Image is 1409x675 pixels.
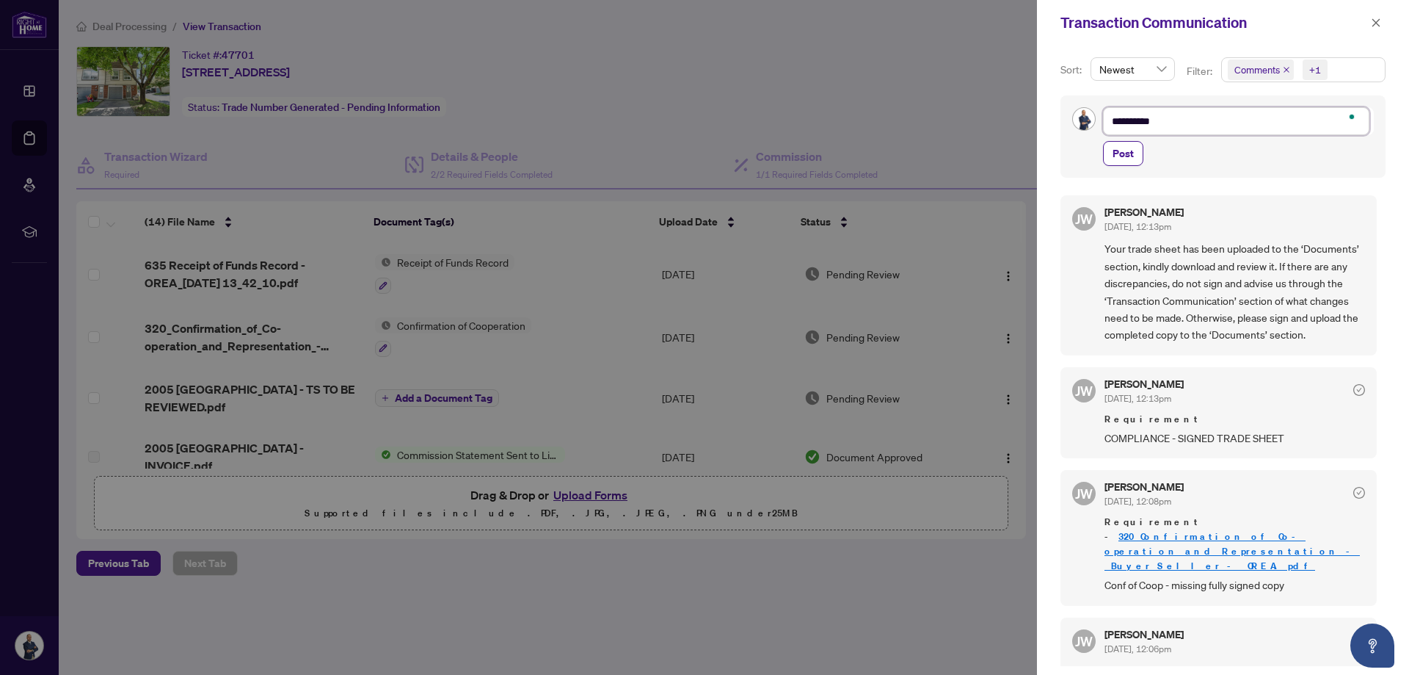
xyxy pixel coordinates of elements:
h5: [PERSON_NAME] [1104,629,1184,640]
p: Sort: [1060,62,1085,78]
span: Requirement - [1104,515,1365,574]
button: Open asap [1350,624,1394,668]
h5: [PERSON_NAME] [1104,207,1184,217]
a: 320_Confirmation_of_Co-operation_and_Representation_-_Buyer_Seller_-_OREA.pdf [1104,530,1360,572]
span: check-circle [1353,384,1365,396]
span: Comments [1228,59,1294,80]
span: JW [1075,483,1093,504]
h5: [PERSON_NAME] [1104,482,1184,492]
div: Transaction Communication [1060,12,1366,34]
span: [DATE], 12:13pm [1104,221,1171,232]
span: Your trade sheet has been uploaded to the ‘Documents’ section, kindly download and review it. If ... [1104,240,1365,343]
span: [DATE], 12:06pm [1104,643,1171,654]
span: COMPLIANCE - SIGNED TRADE SHEET [1104,430,1365,447]
h5: [PERSON_NAME] [1104,379,1184,389]
span: Conf of Coop - missing fully signed copy [1104,577,1365,593]
div: +1 [1309,62,1321,77]
span: close [1371,18,1381,28]
span: Requirement [1104,412,1365,427]
textarea: To enrich screen reader interactions, please activate Accessibility in Grammarly extension settings [1103,107,1369,135]
span: Comments [1234,62,1280,77]
span: JW [1075,380,1093,401]
button: Post [1103,141,1143,166]
span: [DATE], 12:08pm [1104,496,1171,507]
img: Profile Icon [1073,108,1095,130]
span: Post [1113,142,1134,165]
span: JW [1075,631,1093,651]
span: check-circle [1353,487,1365,499]
span: close [1283,66,1290,73]
span: Newest [1099,58,1166,80]
span: [DATE], 12:13pm [1104,393,1171,404]
p: Filter: [1187,63,1215,79]
span: JW [1075,209,1093,229]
